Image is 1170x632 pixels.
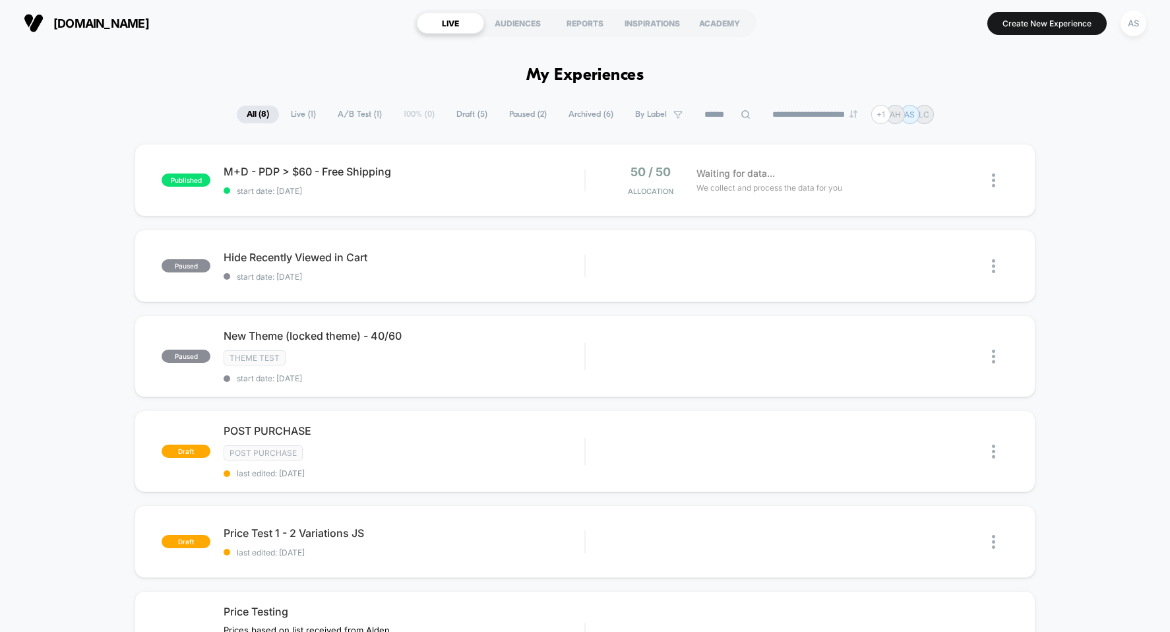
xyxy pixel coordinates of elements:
[224,526,584,540] span: Price Test 1 - 2 Variations JS
[53,16,149,30] span: [DOMAIN_NAME]
[559,106,623,123] span: Archived ( 6 )
[224,272,584,282] span: start date: [DATE]
[20,13,153,34] button: [DOMAIN_NAME]
[987,12,1107,35] button: Create New Experience
[849,110,857,118] img: end
[162,535,210,548] span: draft
[417,13,484,34] div: LIVE
[871,105,890,124] div: + 1
[1121,11,1146,36] div: AS
[224,186,584,196] span: start date: [DATE]
[696,181,842,194] span: We collect and process the data for you
[992,350,995,363] img: close
[224,468,584,478] span: last edited: [DATE]
[619,13,686,34] div: INSPIRATIONS
[484,13,551,34] div: AUDIENCES
[24,13,44,33] img: Visually logo
[328,106,392,123] span: A/B Test ( 1 )
[224,445,303,460] span: Post Purchase
[224,548,584,557] span: last edited: [DATE]
[224,329,584,342] span: New Theme (locked theme) - 40/60
[635,110,667,119] span: By Label
[631,165,671,179] span: 50 / 50
[686,13,753,34] div: ACADEMY
[162,445,210,458] span: draft
[224,165,584,178] span: M+D - PDP > $60 - Free Shipping
[992,259,995,273] img: close
[526,66,644,85] h1: My Experiences
[281,106,326,123] span: Live ( 1 )
[446,106,497,123] span: Draft ( 5 )
[992,445,995,458] img: close
[224,251,584,264] span: Hide Recently Viewed in Cart
[224,350,286,365] span: Theme Test
[224,605,584,618] span: Price Testing
[224,373,584,383] span: start date: [DATE]
[1117,10,1150,37] button: AS
[237,106,279,123] span: All ( 8 )
[224,424,584,437] span: POST PURCHASE
[992,535,995,549] img: close
[551,13,619,34] div: REPORTS
[890,110,901,119] p: AH
[499,106,557,123] span: Paused ( 2 )
[992,174,995,187] img: close
[919,110,929,119] p: LC
[628,187,673,196] span: Allocation
[162,350,210,363] span: paused
[162,174,210,187] span: published
[696,166,775,181] span: Waiting for data...
[162,259,210,272] span: paused
[904,110,915,119] p: AS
